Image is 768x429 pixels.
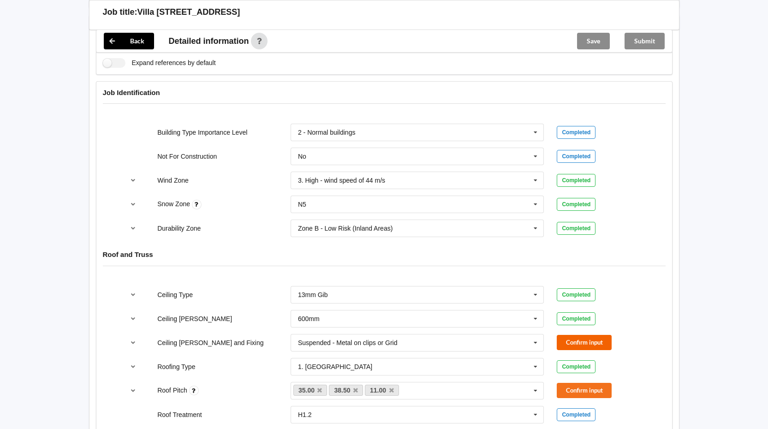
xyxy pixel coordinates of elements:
label: Ceiling [PERSON_NAME] [157,315,232,322]
button: reference-toggle [124,286,142,303]
label: Snow Zone [157,200,192,208]
button: reference-toggle [124,196,142,213]
h4: Job Identification [103,88,666,97]
div: Completed [557,312,595,325]
div: 1. [GEOGRAPHIC_DATA] [298,363,372,370]
button: Back [104,33,154,49]
div: Completed [557,408,595,421]
label: Durability Zone [157,225,201,232]
label: Ceiling [PERSON_NAME] and Fixing [157,339,263,346]
button: reference-toggle [124,220,142,237]
button: Confirm input [557,383,612,398]
div: No [298,153,306,160]
span: Detailed information [169,37,249,45]
button: reference-toggle [124,382,142,399]
h3: Job title: [103,7,137,18]
a: 11.00 [365,385,399,396]
div: Completed [557,174,595,187]
div: Suspended - Metal on clips or Grid [298,340,398,346]
a: 35.00 [293,385,327,396]
a: 38.50 [329,385,363,396]
div: Completed [557,360,595,373]
button: reference-toggle [124,334,142,351]
button: reference-toggle [124,310,142,327]
button: reference-toggle [124,358,142,375]
label: Wind Zone [157,177,189,184]
h3: Villa [STREET_ADDRESS] [137,7,240,18]
label: Ceiling Type [157,291,193,298]
h4: Roof and Truss [103,250,666,259]
div: N5 [298,201,306,208]
div: Completed [557,222,595,235]
label: Roofing Type [157,363,195,370]
div: Completed [557,126,595,139]
button: reference-toggle [124,172,142,189]
div: Zone B - Low Risk (Inland Areas) [298,225,393,232]
label: Expand references by default [103,58,216,68]
label: Roof Pitch [157,387,189,394]
div: Completed [557,150,595,163]
div: 600mm [298,316,320,322]
label: Not For Construction [157,153,217,160]
div: 2 - Normal buildings [298,129,356,136]
label: Building Type Importance Level [157,129,247,136]
button: Confirm input [557,335,612,350]
div: 3. High - wind speed of 44 m/s [298,177,385,184]
div: Completed [557,288,595,301]
label: Roof Treatment [157,411,202,418]
div: Completed [557,198,595,211]
div: H1.2 [298,411,312,418]
div: 13mm Gib [298,292,328,298]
